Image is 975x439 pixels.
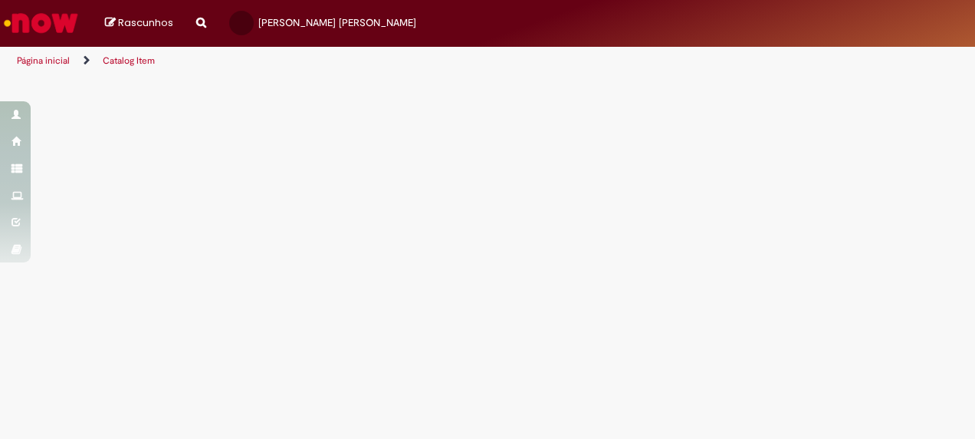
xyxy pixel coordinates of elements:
a: Página inicial [17,54,70,67]
a: Catalog Item [103,54,155,67]
a: Rascunhos [105,16,173,31]
span: [PERSON_NAME] [PERSON_NAME] [258,16,416,29]
span: Rascunhos [118,15,173,30]
ul: Trilhas de página [11,47,639,75]
img: ServiceNow [2,8,80,38]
